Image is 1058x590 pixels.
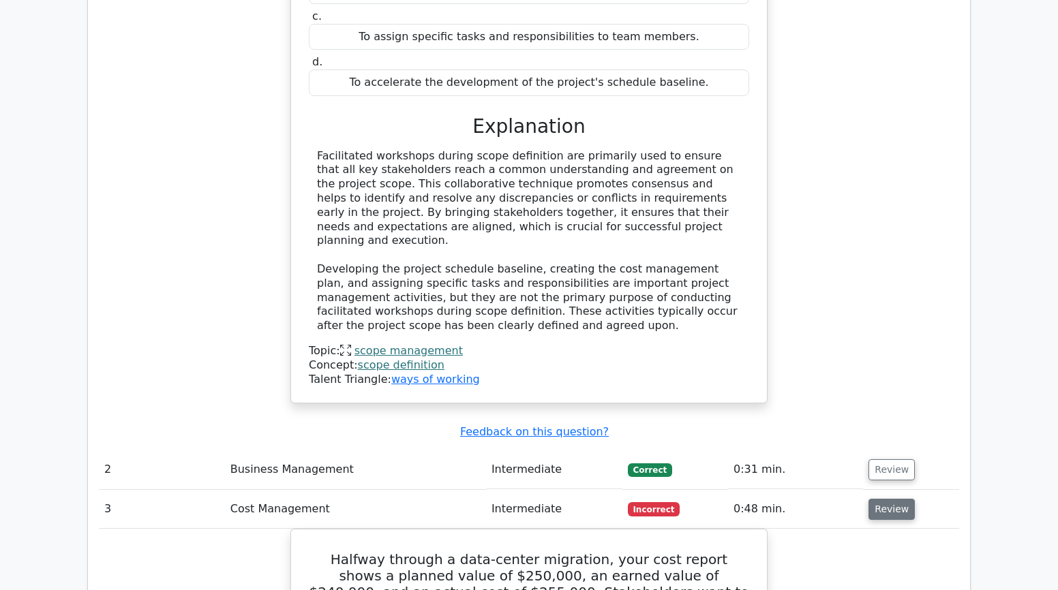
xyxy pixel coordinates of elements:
td: Intermediate [486,450,622,489]
div: Concept: [309,358,749,373]
td: Cost Management [225,490,486,529]
div: Talent Triangle: [309,344,749,386]
td: Intermediate [486,490,622,529]
div: To assign specific tasks and responsibilities to team members. [309,24,749,50]
span: Incorrect [628,502,680,516]
button: Review [868,459,915,480]
span: d. [312,55,322,68]
span: c. [312,10,322,22]
a: scope management [354,344,463,357]
a: scope definition [358,358,444,371]
td: 3 [99,490,225,529]
div: Facilitated workshops during scope definition are primarily used to ensure that all key stakehold... [317,149,741,333]
a: Feedback on this question? [460,425,609,438]
div: To accelerate the development of the project's schedule baseline. [309,69,749,96]
button: Review [868,499,915,520]
span: Correct [628,463,672,477]
a: ways of working [391,373,480,386]
h3: Explanation [317,115,741,138]
td: 0:31 min. [728,450,863,489]
td: 2 [99,450,225,489]
div: Topic: [309,344,749,358]
td: 0:48 min. [728,490,863,529]
td: Business Management [225,450,486,489]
